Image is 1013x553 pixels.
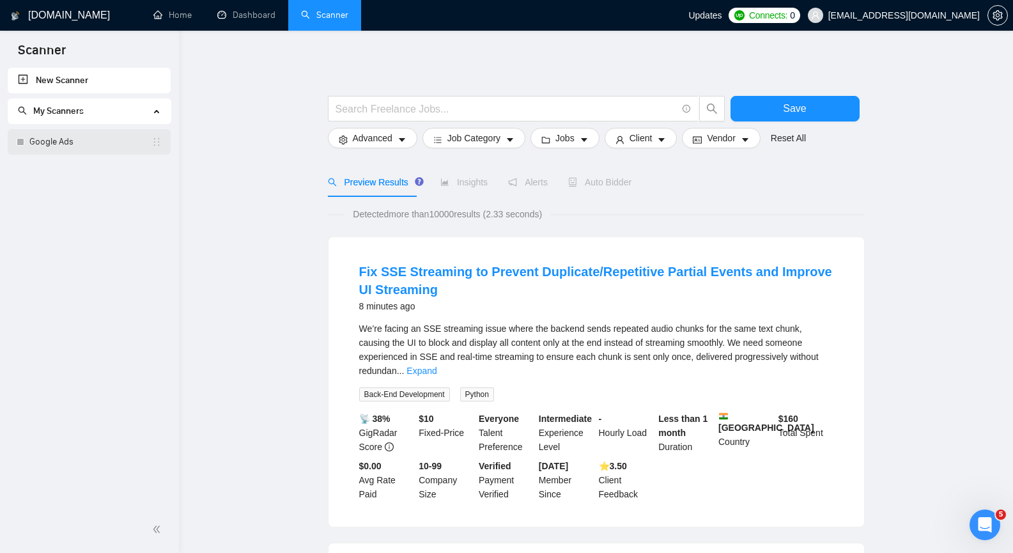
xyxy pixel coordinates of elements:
[683,105,691,113] span: info-circle
[707,131,735,145] span: Vendor
[656,412,716,454] div: Duration
[447,131,500,145] span: Job Category
[508,177,548,187] span: Alerts
[987,10,1008,20] a: setting
[568,177,631,187] span: Auto Bidder
[416,459,476,501] div: Company Size
[353,131,392,145] span: Advanced
[741,135,750,144] span: caret-down
[416,412,476,454] div: Fixed-Price
[328,178,337,187] span: search
[460,387,494,401] span: Python
[336,101,677,117] input: Search Freelance Jobs...
[776,412,836,454] div: Total Spent
[778,414,798,424] b: $ 160
[18,68,160,93] a: New Scanner
[11,6,20,26] img: logo
[693,135,702,144] span: idcard
[699,96,725,121] button: search
[440,178,449,187] span: area-chart
[479,414,519,424] b: Everyone
[790,8,795,22] span: 0
[716,412,776,454] div: Country
[536,412,596,454] div: Experience Level
[152,523,165,536] span: double-left
[580,135,589,144] span: caret-down
[359,461,382,471] b: $0.00
[987,5,1008,26] button: setting
[357,412,417,454] div: GigRadar Score
[344,207,551,221] span: Detected more than 10000 results (2.33 seconds)
[479,461,511,471] b: Verified
[970,510,1000,540] iframe: Intercom live chat
[18,106,27,115] span: search
[996,510,1006,520] span: 5
[536,459,596,501] div: Member Since
[749,8,787,22] span: Connects:
[599,461,627,471] b: ⭐️ 3.50
[568,178,577,187] span: robot
[541,135,550,144] span: folder
[682,128,760,148] button: idcardVendorcaret-down
[385,442,394,451] span: info-circle
[630,131,653,145] span: Client
[433,135,442,144] span: bars
[988,10,1007,20] span: setting
[153,10,192,20] a: homeHome
[359,414,391,424] b: 📡 38%
[700,103,724,114] span: search
[422,128,525,148] button: barsJob Categorycaret-down
[18,105,84,116] span: My Scanners
[8,68,171,93] li: New Scanner
[29,129,151,155] a: Google Ads
[719,412,728,421] img: 🇮🇳
[506,135,514,144] span: caret-down
[419,414,433,424] b: $ 10
[599,414,602,424] b: -
[217,10,275,20] a: dashboardDashboard
[359,299,833,314] div: 8 minutes ago
[783,100,806,116] span: Save
[357,459,417,501] div: Avg Rate Paid
[731,96,860,121] button: Save
[328,177,420,187] span: Preview Results
[476,412,536,454] div: Talent Preference
[398,135,406,144] span: caret-down
[359,323,819,376] span: We’re facing an SSE streaming issue where the backend sends repeated audio chunks for the same te...
[397,366,405,376] span: ...
[596,412,656,454] div: Hourly Load
[615,135,624,144] span: user
[539,414,592,424] b: Intermediate
[658,414,708,438] b: Less than 1 month
[605,128,677,148] button: userClientcaret-down
[301,10,348,20] a: searchScanner
[440,177,488,187] span: Insights
[414,176,425,187] div: Tooltip anchor
[508,178,517,187] span: notification
[734,10,745,20] img: upwork-logo.png
[476,459,536,501] div: Payment Verified
[539,461,568,471] b: [DATE]
[419,461,442,471] b: 10-99
[530,128,599,148] button: folderJobscaret-down
[406,366,437,376] a: Expand
[359,387,450,401] span: Back-End Development
[359,322,833,378] div: We’re facing an SSE streaming issue where the backend sends repeated audio chunks for the same te...
[596,459,656,501] div: Client Feedback
[328,128,417,148] button: settingAdvancedcaret-down
[33,105,84,116] span: My Scanners
[771,131,806,145] a: Reset All
[718,412,814,433] b: [GEOGRAPHIC_DATA]
[657,135,666,144] span: caret-down
[688,10,722,20] span: Updates
[8,129,171,155] li: Google Ads
[359,265,832,297] a: Fix SSE Streaming to Prevent Duplicate/Repetitive Partial Events and Improve UI Streaming
[555,131,575,145] span: Jobs
[811,11,820,20] span: user
[151,137,162,147] span: holder
[8,41,76,68] span: Scanner
[339,135,348,144] span: setting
